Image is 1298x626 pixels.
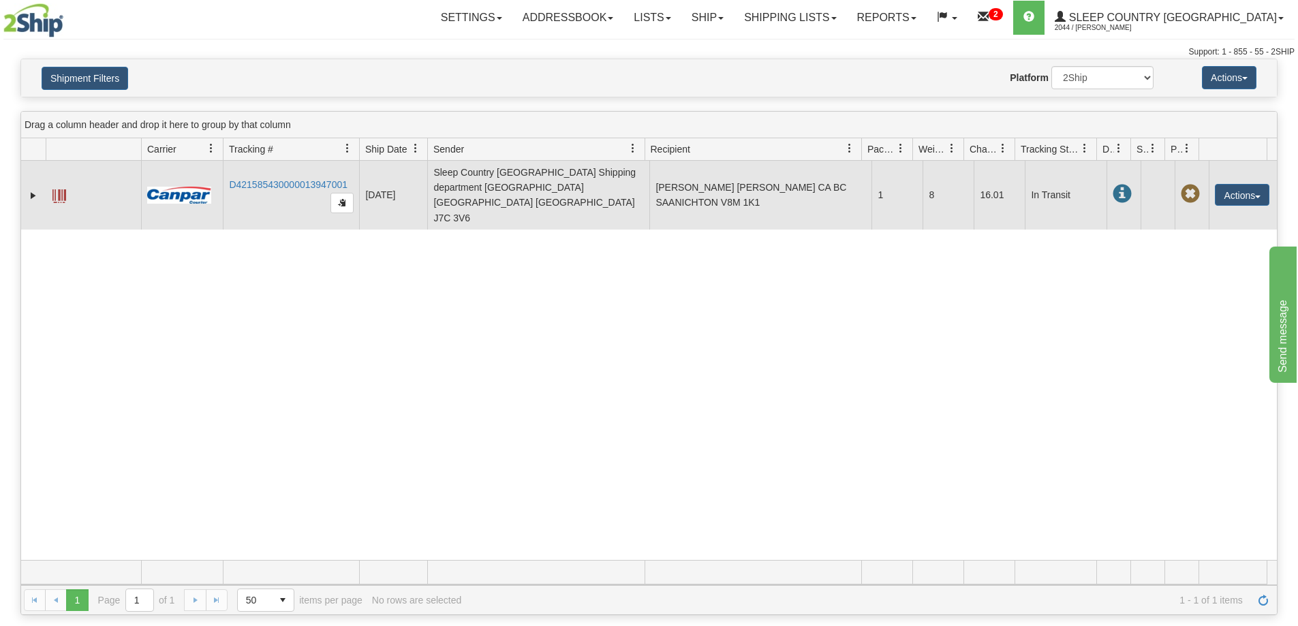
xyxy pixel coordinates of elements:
[918,142,947,156] span: Weight
[42,67,128,90] button: Shipment Filters
[1252,589,1274,611] a: Refresh
[66,589,88,611] span: Page 1
[681,1,734,35] a: Ship
[126,589,153,611] input: Page 1
[1073,137,1096,160] a: Tracking Status filter column settings
[10,8,126,25] div: Send message
[372,595,462,606] div: No rows are selected
[974,161,1025,230] td: 16.01
[98,589,175,612] span: Page of 1
[1055,21,1157,35] span: 2044 / [PERSON_NAME]
[867,142,896,156] span: Packages
[651,142,690,156] span: Recipient
[237,589,294,612] span: Page sizes drop down
[1202,66,1256,89] button: Actions
[1113,185,1132,204] span: In Transit
[923,161,974,230] td: 8
[1066,12,1277,23] span: Sleep Country [GEOGRAPHIC_DATA]
[52,183,66,205] a: Label
[237,589,362,612] span: items per page
[1267,243,1297,382] iframe: chat widget
[3,46,1295,58] div: Support: 1 - 855 - 55 - 2SHIP
[649,161,871,230] td: [PERSON_NAME] [PERSON_NAME] CA BC SAANICHTON V8M 1K1
[27,189,40,202] a: Expand
[621,137,645,160] a: Sender filter column settings
[246,593,264,607] span: 50
[1025,161,1107,230] td: In Transit
[838,137,861,160] a: Recipient filter column settings
[404,137,427,160] a: Ship Date filter column settings
[1171,142,1182,156] span: Pickup Status
[1102,142,1114,156] span: Delivery Status
[970,142,998,156] span: Charge
[734,1,846,35] a: Shipping lists
[847,1,927,35] a: Reports
[1107,137,1130,160] a: Delivery Status filter column settings
[147,142,176,156] span: Carrier
[433,142,464,156] span: Sender
[623,1,681,35] a: Lists
[272,589,294,611] span: select
[229,142,273,156] span: Tracking #
[431,1,512,35] a: Settings
[1181,185,1200,204] span: Pickup Not Assigned
[1137,142,1148,156] span: Shipment Issues
[1010,71,1049,84] label: Platform
[21,112,1277,138] div: grid grouping header
[200,137,223,160] a: Carrier filter column settings
[889,137,912,160] a: Packages filter column settings
[968,1,1013,35] a: 2
[336,137,359,160] a: Tracking # filter column settings
[1021,142,1080,156] span: Tracking Status
[1045,1,1294,35] a: Sleep Country [GEOGRAPHIC_DATA] 2044 / [PERSON_NAME]
[3,3,63,37] img: logo2044.jpg
[940,137,963,160] a: Weight filter column settings
[989,8,1003,20] sup: 2
[871,161,923,230] td: 1
[365,142,407,156] span: Ship Date
[427,161,649,230] td: Sleep Country [GEOGRAPHIC_DATA] Shipping department [GEOGRAPHIC_DATA] [GEOGRAPHIC_DATA] [GEOGRAPH...
[991,137,1015,160] a: Charge filter column settings
[1141,137,1164,160] a: Shipment Issues filter column settings
[359,161,427,230] td: [DATE]
[147,187,211,204] img: 14 - Canpar
[512,1,624,35] a: Addressbook
[1175,137,1199,160] a: Pickup Status filter column settings
[1215,184,1269,206] button: Actions
[229,179,347,190] a: D421585430000013947001
[330,193,354,213] button: Copy to clipboard
[471,595,1243,606] span: 1 - 1 of 1 items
